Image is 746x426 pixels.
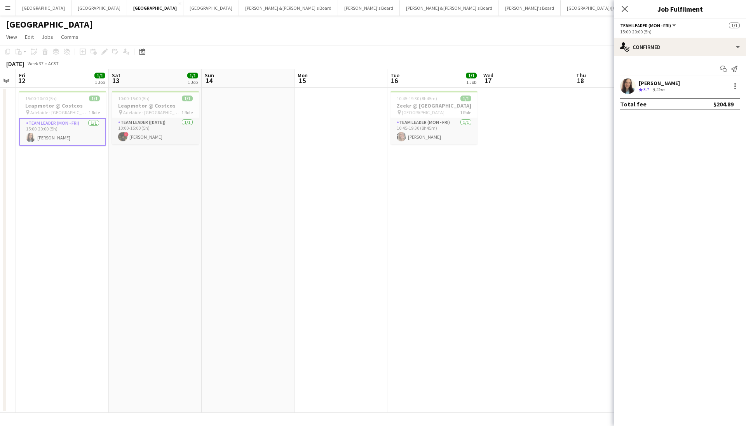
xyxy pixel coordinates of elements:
span: 1/1 [187,73,198,78]
span: 1/1 [89,96,100,101]
button: [GEOGRAPHIC_DATA] [16,0,71,16]
button: [PERSON_NAME]'s Board [338,0,400,16]
span: Adelaide - [GEOGRAPHIC_DATA] [123,110,181,115]
button: [PERSON_NAME] & [PERSON_NAME]'s Board [239,0,338,16]
span: Wed [483,72,493,79]
app-job-card: 15:00-20:00 (5h)1/1Leapmotor @ Costcos Adelaide - [GEOGRAPHIC_DATA]1 RoleTeam Leader (Mon - Fri)1... [19,91,106,146]
button: Team Leader (Mon - Fri) [620,23,677,28]
a: Jobs [38,32,56,42]
span: Edit [25,33,34,40]
app-card-role: Team Leader (Mon - Fri)1/110:45-19:30 (8h45m)[PERSON_NAME] [390,118,478,144]
span: Thu [576,72,586,79]
div: [DATE] [6,60,24,68]
div: [PERSON_NAME] [639,80,680,87]
span: 10:00-15:00 (5h) [118,96,150,101]
div: 1 Job [466,79,476,85]
span: Team Leader (Mon - Fri) [620,23,671,28]
h3: Job Fulfilment [614,4,746,14]
span: Fri [19,72,25,79]
span: 1/1 [182,96,193,101]
span: 1/1 [729,23,740,28]
span: 1/1 [460,96,471,101]
div: 1 Job [95,79,105,85]
div: ACST [48,61,59,66]
span: 18 [575,76,586,85]
h3: Zeekr @ [GEOGRAPHIC_DATA] [390,102,478,109]
span: 15:00-20:00 (5h) [25,96,57,101]
div: Total fee [620,100,647,108]
span: 1 Role [181,110,193,115]
a: Comms [58,32,82,42]
span: ! [124,132,129,137]
span: 14 [204,76,214,85]
button: [GEOGRAPHIC_DATA]/[GEOGRAPHIC_DATA] [561,0,661,16]
app-card-role: Team Leader ([DATE])1/110:00-15:00 (5h)![PERSON_NAME] [112,118,199,144]
a: Edit [22,32,37,42]
div: 1 Job [188,79,198,85]
div: 15:00-20:00 (5h) [620,29,740,35]
span: 3.7 [643,87,649,92]
span: Jobs [42,33,53,40]
span: Sun [205,72,214,79]
button: [GEOGRAPHIC_DATA] [71,0,127,16]
app-card-role: Team Leader (Mon - Fri)1/115:00-20:00 (5h)[PERSON_NAME] [19,118,106,146]
span: 17 [482,76,493,85]
span: 10:45-19:30 (8h45m) [397,96,437,101]
span: 12 [18,76,25,85]
app-job-card: 10:45-19:30 (8h45m)1/1Zeekr @ [GEOGRAPHIC_DATA] [GEOGRAPHIC_DATA]1 RoleTeam Leader (Mon - Fri)1/1... [390,91,478,144]
h3: Leapmotor @ Costcos [112,102,199,109]
span: 1 Role [460,110,471,115]
span: Sat [112,72,120,79]
span: 1/1 [466,73,477,78]
span: 15 [296,76,308,85]
span: Tue [390,72,399,79]
div: 8.2km [651,87,666,93]
span: Adelaide - [GEOGRAPHIC_DATA] [30,110,89,115]
span: Comms [61,33,78,40]
button: [PERSON_NAME]'s Board [499,0,561,16]
div: Confirmed [614,38,746,56]
span: 13 [111,76,120,85]
span: 16 [389,76,399,85]
span: View [6,33,17,40]
app-job-card: 10:00-15:00 (5h)1/1Leapmotor @ Costcos Adelaide - [GEOGRAPHIC_DATA]1 RoleTeam Leader ([DATE])1/11... [112,91,199,144]
span: Week 37 [26,61,45,66]
button: [PERSON_NAME] & [PERSON_NAME]'s Board [400,0,499,16]
span: Mon [298,72,308,79]
span: 1/1 [94,73,105,78]
span: 1 Role [89,110,100,115]
h3: Leapmotor @ Costcos [19,102,106,109]
button: [GEOGRAPHIC_DATA] [127,0,183,16]
span: [GEOGRAPHIC_DATA] [402,110,444,115]
button: [GEOGRAPHIC_DATA] [183,0,239,16]
div: $204.89 [713,100,734,108]
a: View [3,32,20,42]
h1: [GEOGRAPHIC_DATA] [6,19,93,30]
